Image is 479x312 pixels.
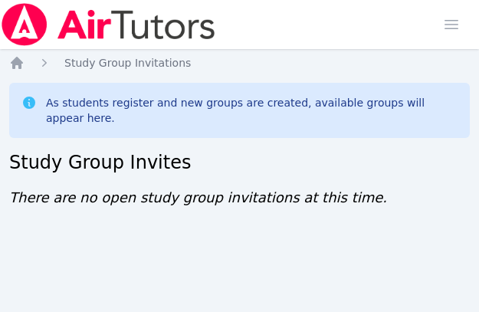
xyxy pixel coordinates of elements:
nav: Breadcrumb [9,55,470,71]
a: Study Group Invitations [64,55,191,71]
div: As students register and new groups are created, available groups will appear here. [46,95,458,126]
span: There are no open study group invitations at this time. [9,189,387,205]
span: Study Group Invitations [64,57,191,69]
h2: Study Group Invites [9,150,470,175]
